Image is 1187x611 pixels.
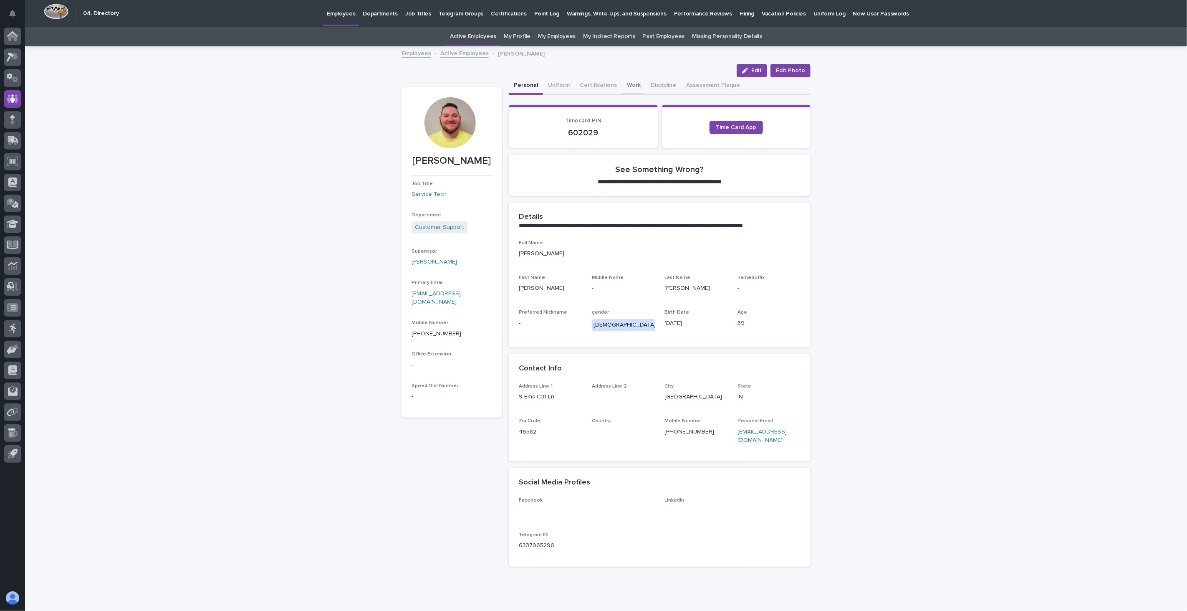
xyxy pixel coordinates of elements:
span: Age [737,310,747,315]
a: My Indirect Reports [583,27,635,46]
span: Preferred Nickname [519,310,567,315]
span: Birth Date [665,310,689,315]
p: - [412,361,492,370]
span: Edit [751,68,762,74]
a: Customer Support [415,223,464,232]
a: [EMAIL_ADDRESS][DOMAIN_NAME] [737,429,787,444]
span: Telegram ID [519,532,548,537]
span: Country [592,418,611,423]
a: My Employees [538,27,576,46]
h2: Contact Info [519,364,562,373]
p: [GEOGRAPHIC_DATA] [665,393,728,401]
span: Last Name [665,275,691,280]
span: First Name [519,275,545,280]
button: Certifications [575,77,622,95]
span: Office Extension [412,352,451,357]
span: Time Card App [716,124,756,130]
a: Time Card App [710,121,763,134]
span: nameSuffix [737,275,765,280]
h2: Social Media Profiles [519,478,590,487]
p: - [592,393,655,401]
button: Edit Photo [770,64,811,77]
button: Discipline [646,77,681,95]
span: City [665,384,674,389]
button: Personal [509,77,543,95]
img: Workspace Logo [44,4,68,19]
p: 9 Ems C31 Ln [519,393,582,401]
p: [PERSON_NAME] [498,48,545,58]
span: Primary Email [412,280,444,285]
span: gender [592,310,609,315]
span: Mobile Number [665,418,702,423]
h2: 04. Directory [83,10,119,17]
span: Address Line 1 [519,384,553,389]
span: Facebook [519,498,543,503]
button: Edit [737,64,767,77]
a: Employees [402,48,431,58]
a: Past Employees [643,27,685,46]
p: [PERSON_NAME] [519,249,801,258]
a: [PERSON_NAME] [412,258,457,266]
span: Mobile Number [412,320,448,325]
a: [PHONE_NUMBER] [665,429,715,435]
a: [EMAIL_ADDRESS][DOMAIN_NAME] [412,291,461,305]
span: LinkedIn [665,498,684,503]
span: Personal Email [737,418,773,423]
p: IN [737,393,801,401]
a: Active Employees [440,48,489,58]
p: 602029 [519,128,648,138]
p: - [592,428,655,436]
span: Speed Dial Number [412,383,458,388]
button: users-avatar [4,589,21,607]
h2: Details [519,213,543,222]
span: Zip Code [519,418,540,423]
span: Middle Name [592,275,624,280]
p: - [665,507,801,515]
p: [DATE] [665,319,728,328]
a: My Profile [504,27,530,46]
p: - [592,284,655,293]
span: State [737,384,751,389]
p: 39 [737,319,801,328]
span: Full Name [519,241,543,246]
p: [PERSON_NAME] [519,284,582,293]
span: Address Line 2 [592,384,627,389]
span: Timecard PIN [565,118,601,124]
button: Work [622,77,646,95]
div: Notifications [10,10,21,23]
p: 6337965296 [519,541,655,550]
a: Active Employees [450,27,496,46]
span: Job Title [412,181,433,186]
span: Department [412,213,441,218]
p: - [412,392,492,401]
p: - [519,507,655,515]
p: [PERSON_NAME] [665,284,728,293]
button: Notifications [4,5,21,23]
button: Uniform [543,77,575,95]
p: [PERSON_NAME] [412,155,492,167]
a: Service Tech [412,190,447,199]
p: - [737,284,801,293]
a: Missing Personality Details [692,27,762,46]
span: Edit Photo [776,66,805,75]
div: [DEMOGRAPHIC_DATA] [592,319,657,331]
span: Supervisor [412,249,437,254]
p: - [519,319,582,328]
p: 46582 [519,428,582,436]
h2: See Something Wrong? [616,165,704,175]
a: [PHONE_NUMBER] [412,331,461,337]
button: Assessment Plaque [681,77,745,95]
